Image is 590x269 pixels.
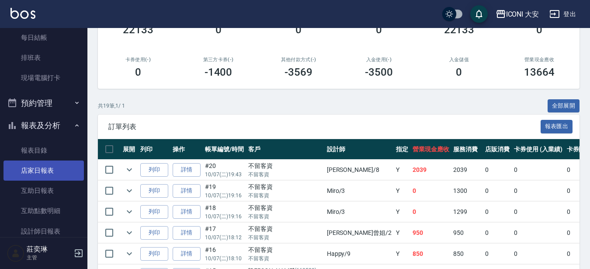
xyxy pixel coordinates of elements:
td: #19 [203,181,246,201]
p: 不留客資 [248,213,323,220]
td: Y [394,244,410,264]
a: 詳情 [173,226,201,240]
a: 互助點數明細 [3,201,84,221]
button: ICONI 大安 [492,5,543,23]
img: Person [7,245,24,262]
div: 不留客資 [248,161,323,171]
td: 0 [483,160,512,180]
h3: 0 [456,66,462,78]
th: 客戶 [246,139,325,160]
td: Y [394,223,410,243]
div: ICONI 大安 [506,9,539,20]
td: Y [394,202,410,222]
h2: 卡券使用(-) [108,57,168,63]
td: 0 [512,244,565,264]
h3: 0 [215,24,222,36]
h3: -3569 [285,66,312,78]
td: 0 [512,181,565,201]
p: 10/07 (二) 19:16 [205,213,244,220]
p: 10/07 (二) 19:43 [205,171,244,178]
td: 1299 [451,202,483,222]
td: 0 [410,202,451,222]
a: 現場電腦打卡 [3,68,84,88]
h3: 22133 [444,24,475,36]
h3: 22133 [123,24,153,36]
h2: 營業現金應收 [510,57,569,63]
td: Happy /9 [325,244,394,264]
a: 詳情 [173,184,201,198]
th: 店販消費 [483,139,512,160]
a: 報表目錄 [3,140,84,161]
span: 訂單列表 [108,122,541,131]
th: 指定 [394,139,410,160]
a: 詳情 [173,163,201,177]
button: 登出 [546,6,580,22]
td: #17 [203,223,246,243]
button: 全部展開 [548,99,580,113]
th: 展開 [121,139,138,160]
p: 不留客資 [248,255,323,262]
p: 主管 [27,254,71,262]
td: Miro /3 [325,181,394,201]
h2: 入金儲值 [430,57,489,63]
button: 報表及分析 [3,114,84,137]
h2: 第三方卡券(-) [189,57,248,63]
a: 詳情 [173,247,201,261]
a: 店家日報表 [3,161,84,181]
h3: 0 [376,24,382,36]
td: 0 [512,223,565,243]
a: 詳情 [173,205,201,219]
td: #20 [203,160,246,180]
a: 報表匯出 [541,122,573,130]
div: 不留客資 [248,224,323,234]
h2: 入金使用(-) [349,57,409,63]
td: 0 [512,202,565,222]
th: 帳單編號/時間 [203,139,246,160]
button: 列印 [140,247,168,261]
td: 950 [451,223,483,243]
button: 預約管理 [3,92,84,115]
a: 每日結帳 [3,28,84,48]
button: expand row [123,184,136,197]
h5: 莊奕琳 [27,245,71,254]
p: 不留客資 [248,171,323,178]
th: 營業現金應收 [410,139,451,160]
td: 950 [410,223,451,243]
button: expand row [123,163,136,176]
div: 不留客資 [248,182,323,192]
button: 列印 [140,205,168,219]
p: 不留客資 [248,234,323,241]
td: 0 [483,223,512,243]
td: [PERSON_NAME] /8 [325,160,394,180]
h2: 其他付款方式(-) [269,57,328,63]
td: Y [394,160,410,180]
td: 0 [483,244,512,264]
p: 10/07 (二) 18:10 [205,255,244,262]
button: 列印 [140,163,168,177]
td: 2039 [410,160,451,180]
h3: 0 [536,24,542,36]
td: 850 [410,244,451,264]
th: 列印 [138,139,170,160]
a: 排班表 [3,48,84,68]
button: 報表匯出 [541,120,573,133]
button: expand row [123,205,136,218]
td: 2039 [451,160,483,180]
td: #16 [203,244,246,264]
a: 設計師日報表 [3,221,84,241]
p: 共 19 筆, 1 / 1 [98,102,125,110]
h3: 0 [135,66,141,78]
td: 850 [451,244,483,264]
h3: -3500 [365,66,393,78]
th: 服務消費 [451,139,483,160]
th: 卡券使用 (入業績) [512,139,565,160]
td: #18 [203,202,246,222]
h3: 13664 [524,66,555,78]
h3: -1400 [205,66,233,78]
button: expand row [123,226,136,239]
td: 0 [410,181,451,201]
button: save [470,5,488,23]
td: 0 [483,202,512,222]
td: 0 [483,181,512,201]
button: 列印 [140,226,168,240]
